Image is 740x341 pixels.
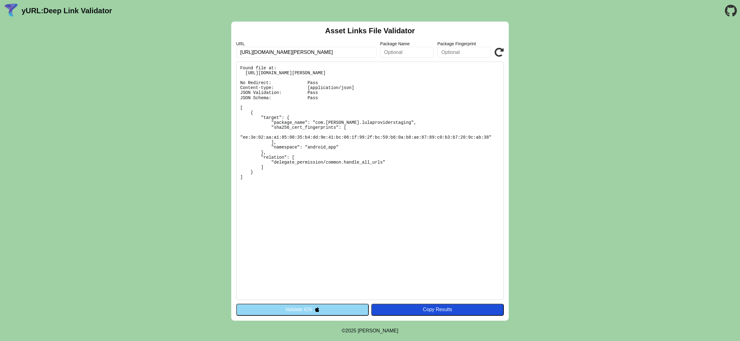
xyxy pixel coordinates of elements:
label: URL [236,41,376,46]
label: Package Fingerprint [437,41,491,46]
a: yURL:Deep Link Validator [22,6,112,15]
h2: Asset Links File Validator [325,26,415,35]
span: 2025 [345,328,356,333]
input: Optional [437,47,491,58]
div: Copy Results [374,307,501,312]
a: Michael Ibragimchayev's Personal Site [358,328,398,333]
footer: © [342,321,398,341]
pre: Found file at: [URL][DOMAIN_NAME][PERSON_NAME] No Redirect: Pass Content-type: [application/json]... [236,62,504,300]
input: Required [236,47,376,58]
button: Validate iOS [236,304,369,315]
img: appleIcon.svg [314,307,320,312]
button: Copy Results [371,304,504,315]
label: Package Name [380,41,434,46]
img: yURL Logo [3,3,19,19]
input: Optional [380,47,434,58]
